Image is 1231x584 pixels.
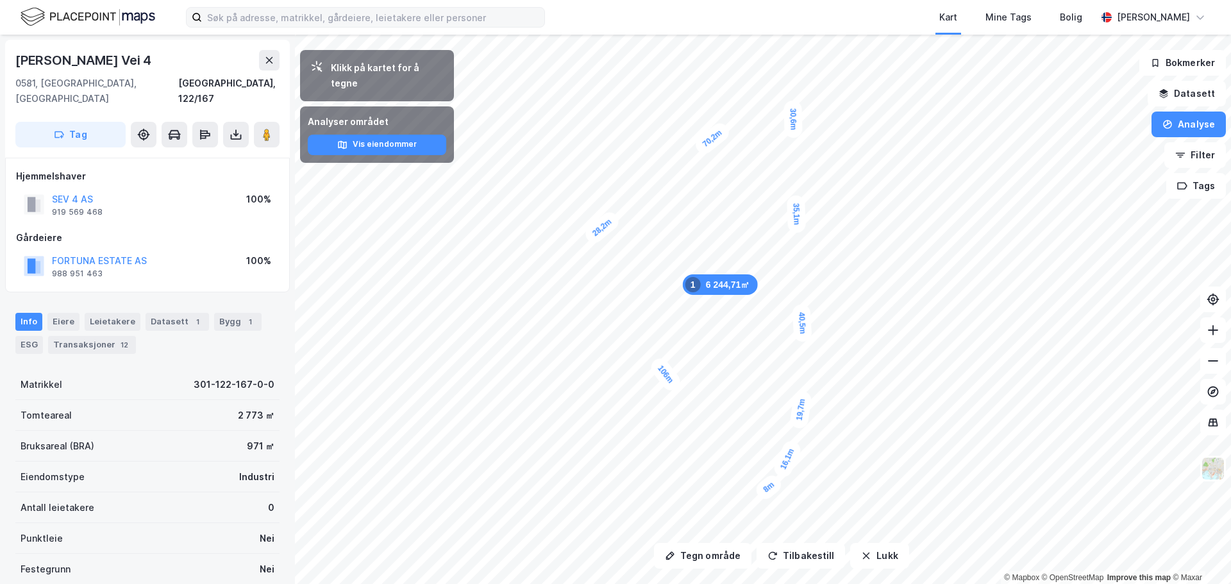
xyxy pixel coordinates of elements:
div: Festegrunn [21,562,71,577]
div: Tomteareal [21,408,72,423]
div: Nei [260,562,274,577]
button: Lukk [850,543,909,569]
div: Analyser området [308,114,446,129]
iframe: Chat Widget [1167,522,1231,584]
div: 100% [246,192,271,207]
div: 988 951 463 [52,269,103,279]
div: 12 [118,338,131,351]
div: Klikk på kartet for å tegne [331,60,444,91]
div: Datasett [146,313,209,331]
a: Improve this map [1107,573,1171,582]
div: Antall leietakere [21,500,94,515]
button: Vis eiendommer [308,135,446,155]
div: [PERSON_NAME] [1117,10,1190,25]
div: Info [15,313,42,331]
div: 2 773 ㎡ [238,408,274,423]
button: Datasett [1148,81,1226,106]
div: Bruksareal (BRA) [21,438,94,454]
div: Map marker [789,390,812,430]
div: Map marker [771,438,803,480]
div: [GEOGRAPHIC_DATA], 122/167 [178,76,280,106]
button: Tegn område [654,543,751,569]
img: logo.f888ab2527a4732fd821a326f86c7f29.svg [21,6,155,28]
div: Matrikkel [21,377,62,392]
div: [PERSON_NAME] Vei 4 [15,50,154,71]
div: Map marker [648,355,683,394]
div: Industri [239,469,274,485]
div: Bygg [214,313,262,331]
div: 301-122-167-0-0 [194,377,274,392]
div: 0 [268,500,274,515]
button: Tag [15,122,126,147]
div: ESG [15,336,43,354]
div: Nei [260,531,274,546]
a: OpenStreetMap [1042,573,1104,582]
div: Map marker [582,209,623,247]
div: 1 [685,277,701,292]
div: Eiere [47,313,80,331]
div: Bolig [1060,10,1082,25]
button: Tags [1166,173,1226,199]
div: Map marker [692,120,733,157]
div: 0581, [GEOGRAPHIC_DATA], [GEOGRAPHIC_DATA] [15,76,178,106]
div: Mine Tags [985,10,1032,25]
div: 971 ㎡ [247,438,274,454]
button: Analyse [1151,112,1226,137]
div: Leietakere [85,313,140,331]
div: 1 [191,315,204,328]
div: Map marker [683,274,758,295]
div: Map marker [783,101,803,138]
div: Punktleie [21,531,63,546]
div: Hjemmelshaver [16,169,279,184]
img: Z [1201,456,1225,481]
div: 1 [244,315,256,328]
button: Filter [1164,142,1226,168]
div: 100% [246,253,271,269]
div: Transaksjoner [48,336,136,354]
div: Eiendomstype [21,469,85,485]
div: Map marker [792,304,812,342]
div: Map marker [787,195,806,233]
div: Map marker [753,472,785,503]
a: Mapbox [1004,573,1039,582]
div: Gårdeiere [16,230,279,246]
button: Tilbakestill [757,543,845,569]
div: 919 569 468 [52,207,103,217]
div: Kart [939,10,957,25]
button: Bokmerker [1139,50,1226,76]
input: Søk på adresse, matrikkel, gårdeiere, leietakere eller personer [202,8,544,27]
div: Kontrollprogram for chat [1167,522,1231,584]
